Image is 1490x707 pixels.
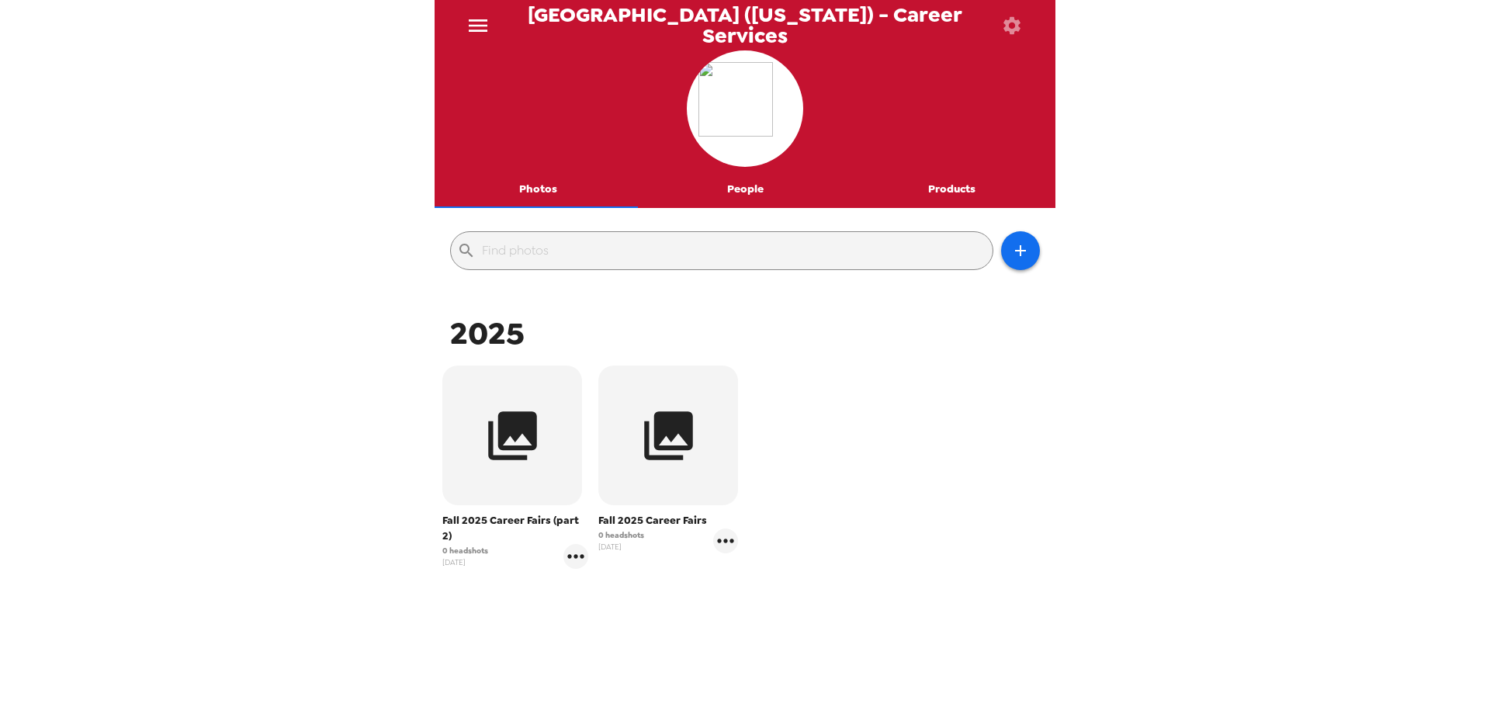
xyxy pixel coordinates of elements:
span: Fall 2025 Career Fairs [598,513,738,529]
span: 0 headshots [598,529,644,541]
img: org logo [698,62,792,155]
button: gallery menu [563,544,588,569]
input: Find photos [482,238,986,263]
span: 0 headshots [442,545,488,556]
span: [GEOGRAPHIC_DATA] ([US_STATE]) - Career Services [503,5,986,46]
button: People [642,171,849,208]
span: 2025 [450,313,525,354]
button: Photos [435,171,642,208]
span: [DATE] [442,556,488,568]
span: Fall 2025 Career Fairs (part 2) [442,513,588,544]
button: Products [848,171,1055,208]
span: [DATE] [598,541,644,553]
button: gallery menu [713,529,738,553]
